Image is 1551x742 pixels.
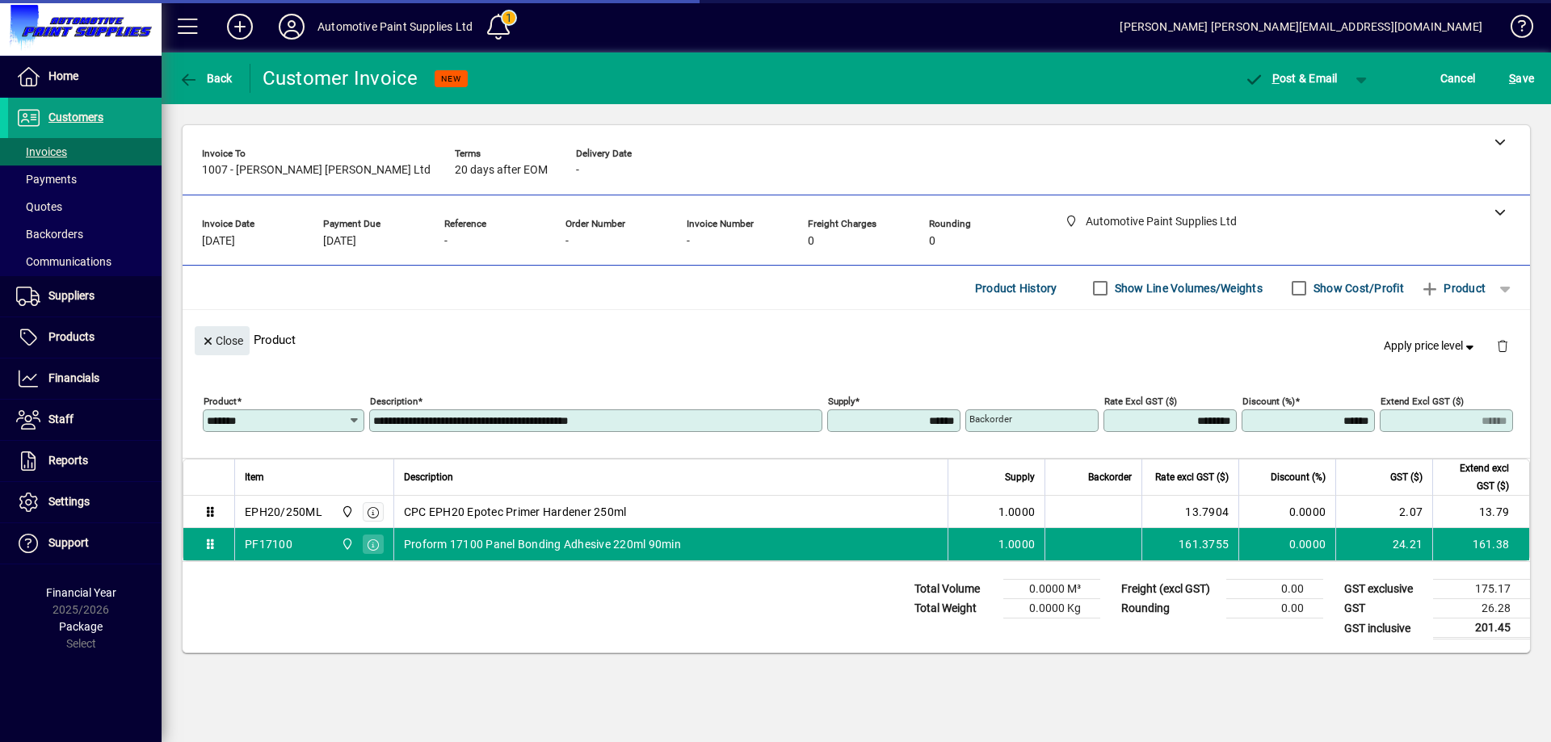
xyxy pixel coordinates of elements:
[162,64,250,93] app-page-header-button: Back
[1112,280,1263,296] label: Show Line Volumes/Weights
[929,235,935,248] span: 0
[1104,396,1177,407] mat-label: Rate excl GST ($)
[1436,64,1480,93] button: Cancel
[8,317,162,358] a: Products
[1271,468,1326,486] span: Discount (%)
[1498,3,1531,56] a: Knowledge Base
[8,523,162,564] a: Support
[1003,580,1100,599] td: 0.0000 M³
[16,255,111,268] span: Communications
[48,69,78,82] span: Home
[16,145,67,158] span: Invoices
[1244,72,1338,85] span: ost & Email
[202,164,431,177] span: 1007 - [PERSON_NAME] [PERSON_NAME] Ltd
[1412,274,1494,303] button: Product
[969,274,1064,303] button: Product History
[1003,599,1100,618] td: 0.0000 Kg
[8,193,162,220] a: Quotes
[906,580,1003,599] td: Total Volume
[48,536,89,549] span: Support
[808,235,814,248] span: 0
[441,73,461,84] span: NEW
[245,468,264,486] span: Item
[59,620,103,633] span: Package
[183,310,1530,369] div: Product
[1155,468,1229,486] span: Rate excl GST ($)
[1152,536,1229,552] div: 161.3755
[337,535,355,553] span: Automotive Paint Supplies Ltd
[1377,332,1484,361] button: Apply price level
[1384,337,1477,354] span: Apply price level
[1088,468,1132,486] span: Backorder
[174,64,237,93] button: Back
[245,536,292,552] div: PF17100
[8,276,162,317] a: Suppliers
[1433,599,1530,618] td: 26.28
[1509,65,1534,91] span: ave
[1509,72,1515,85] span: S
[1440,65,1476,91] span: Cancel
[687,235,690,248] span: -
[245,504,322,520] div: EPH20/250ML
[455,164,548,177] span: 20 days after EOM
[998,536,1036,552] span: 1.0000
[8,441,162,481] a: Reports
[48,371,99,384] span: Financials
[1238,496,1335,528] td: 0.0000
[1120,14,1482,40] div: [PERSON_NAME] [PERSON_NAME][EMAIL_ADDRESS][DOMAIN_NAME]
[1226,580,1323,599] td: 0.00
[202,235,235,248] span: [DATE]
[1113,580,1226,599] td: Freight (excl GST)
[8,138,162,166] a: Invoices
[975,275,1057,301] span: Product History
[1433,618,1530,639] td: 201.45
[444,235,448,248] span: -
[48,111,103,124] span: Customers
[1272,72,1280,85] span: P
[201,328,243,354] span: Close
[1335,496,1432,528] td: 2.07
[1420,275,1486,301] span: Product
[1238,528,1335,560] td: 0.0000
[1336,618,1433,639] td: GST inclusive
[998,504,1036,520] span: 1.0000
[1005,468,1035,486] span: Supply
[1336,599,1433,618] td: GST
[1432,496,1529,528] td: 13.79
[1432,528,1529,560] td: 161.38
[16,173,77,186] span: Payments
[323,235,356,248] span: [DATE]
[404,504,627,520] span: CPC EPH20 Epotec Primer Hardener 250ml
[906,599,1003,618] td: Total Weight
[828,396,855,407] mat-label: Supply
[263,65,418,91] div: Customer Invoice
[1242,396,1295,407] mat-label: Discount (%)
[1390,468,1423,486] span: GST ($)
[370,396,418,407] mat-label: Description
[8,166,162,193] a: Payments
[969,413,1012,425] mat-label: Backorder
[48,330,95,343] span: Products
[48,495,90,508] span: Settings
[8,482,162,522] a: Settings
[565,235,569,248] span: -
[266,12,317,41] button: Profile
[404,468,453,486] span: Description
[46,586,116,599] span: Financial Year
[16,228,83,241] span: Backorders
[404,536,681,552] span: Proform 17100 Panel Bonding Adhesive 220ml 90min
[1236,64,1346,93] button: Post & Email
[8,57,162,97] a: Home
[1505,64,1538,93] button: Save
[191,333,254,347] app-page-header-button: Close
[1483,338,1522,353] app-page-header-button: Delete
[576,164,579,177] span: -
[1152,504,1229,520] div: 13.7904
[8,248,162,275] a: Communications
[8,220,162,248] a: Backorders
[1335,528,1432,560] td: 24.21
[337,503,355,521] span: Automotive Paint Supplies Ltd
[16,200,62,213] span: Quotes
[1381,396,1464,407] mat-label: Extend excl GST ($)
[204,396,237,407] mat-label: Product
